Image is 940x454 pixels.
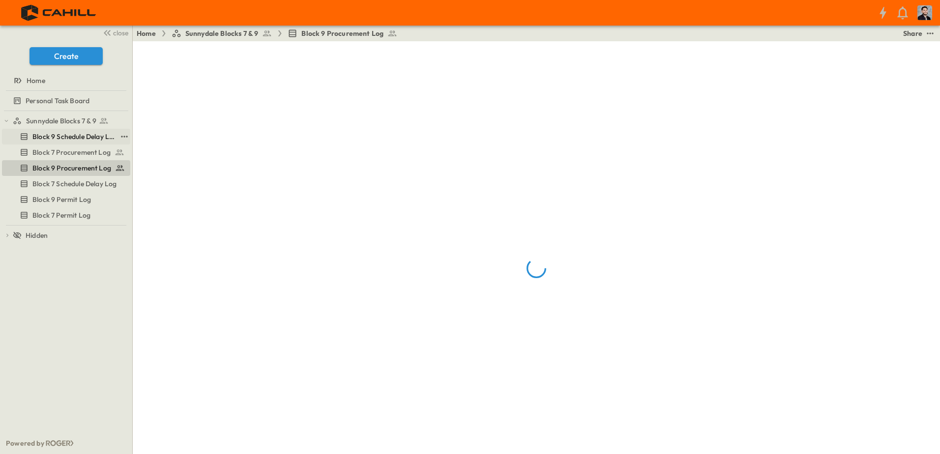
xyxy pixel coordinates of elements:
[2,113,130,129] div: Sunnydale Blocks 7 & 9test
[2,145,128,159] a: Block 7 Procurement Log
[32,195,91,204] span: Block 9 Permit Log
[113,28,128,38] span: close
[903,28,922,38] div: Share
[2,192,130,207] div: Block 9 Permit Logtest
[2,161,128,175] a: Block 9 Procurement Log
[2,208,128,222] a: Block 7 Permit Log
[99,26,130,39] button: close
[2,129,130,144] div: Block 9 Schedule Delay Logtest
[32,179,117,189] span: Block 7 Schedule Delay Log
[137,28,156,38] a: Home
[13,114,128,128] a: Sunnydale Blocks 7 & 9
[12,2,107,23] img: 4f72bfc4efa7236828875bac24094a5ddb05241e32d018417354e964050affa1.png
[29,47,103,65] button: Create
[2,193,128,206] a: Block 9 Permit Log
[27,76,45,85] span: Home
[288,28,397,38] a: Block 9 Procurement Log
[32,132,117,142] span: Block 9 Schedule Delay Log
[26,230,48,240] span: Hidden
[185,28,259,38] span: Sunnydale Blocks 7 & 9
[301,28,383,38] span: Block 9 Procurement Log
[32,210,90,220] span: Block 7 Permit Log
[2,160,130,176] div: Block 9 Procurement Logtest
[26,96,89,106] span: Personal Task Board
[2,144,130,160] div: Block 7 Procurement Logtest
[2,74,128,87] a: Home
[2,94,128,108] a: Personal Task Board
[2,93,130,109] div: Personal Task Boardtest
[32,163,111,173] span: Block 9 Procurement Log
[2,176,130,192] div: Block 7 Schedule Delay Logtest
[917,5,932,20] img: Profile Picture
[32,147,111,157] span: Block 7 Procurement Log
[118,131,130,142] button: test
[26,116,96,126] span: Sunnydale Blocks 7 & 9
[2,130,117,143] a: Block 9 Schedule Delay Log
[172,28,272,38] a: Sunnydale Blocks 7 & 9
[924,28,936,39] button: test
[2,207,130,223] div: Block 7 Permit Logtest
[137,28,403,38] nav: breadcrumbs
[2,177,128,191] a: Block 7 Schedule Delay Log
